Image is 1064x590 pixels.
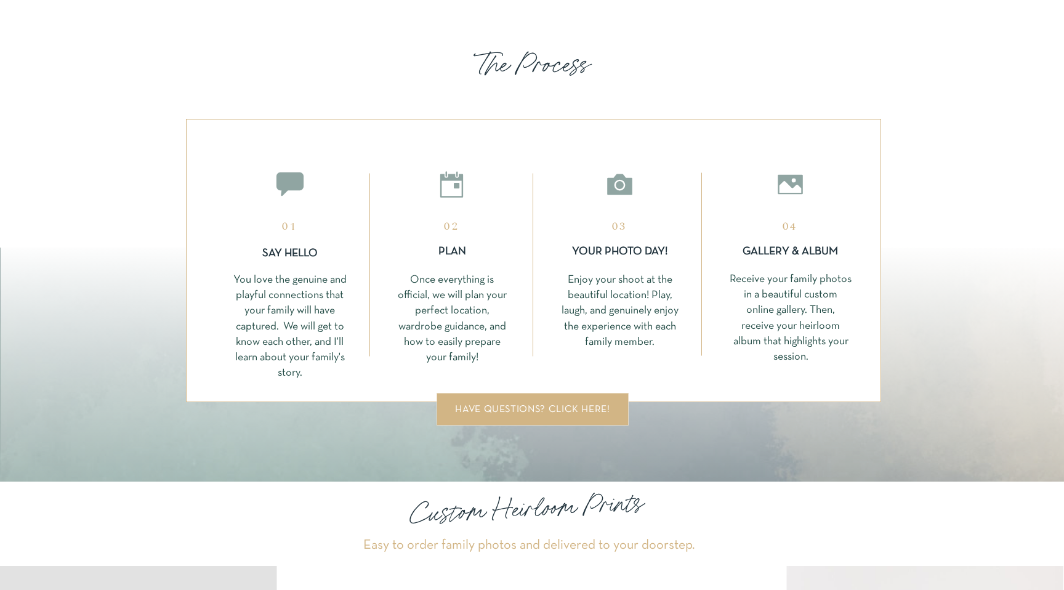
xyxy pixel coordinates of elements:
p: You love the genuine and playful connections that your family will have captured. We will get to ... [227,272,353,378]
b: PLAN [438,246,466,257]
a: have questions? click here! [451,405,615,414]
p: Enjoy your shoot at the beautiful location! Play, laugh, and genuinely enjoy the experience with ... [560,272,679,349]
h2: Custom Heirloom Prints [408,485,656,529]
p: 03 [557,221,683,234]
b: GALLERY & ALBUM [743,246,838,257]
b: SAY HELLO [262,248,318,259]
p: 02 [389,221,515,234]
p: Once everything is official, we will plan your perfect location, wardrobe guidance, and how to ea... [396,272,508,362]
h2: The Process [359,47,705,79]
p: 04 [727,221,853,234]
p: 01 [227,221,353,234]
h3: Easy to order family photos and delivered to your doorstep. [363,539,702,553]
b: YOUR PHOTO DAY! [572,246,667,257]
p: Receive your family photos in a beautiful custom online gallery. Then, receive your heirloom albu... [730,272,852,363]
